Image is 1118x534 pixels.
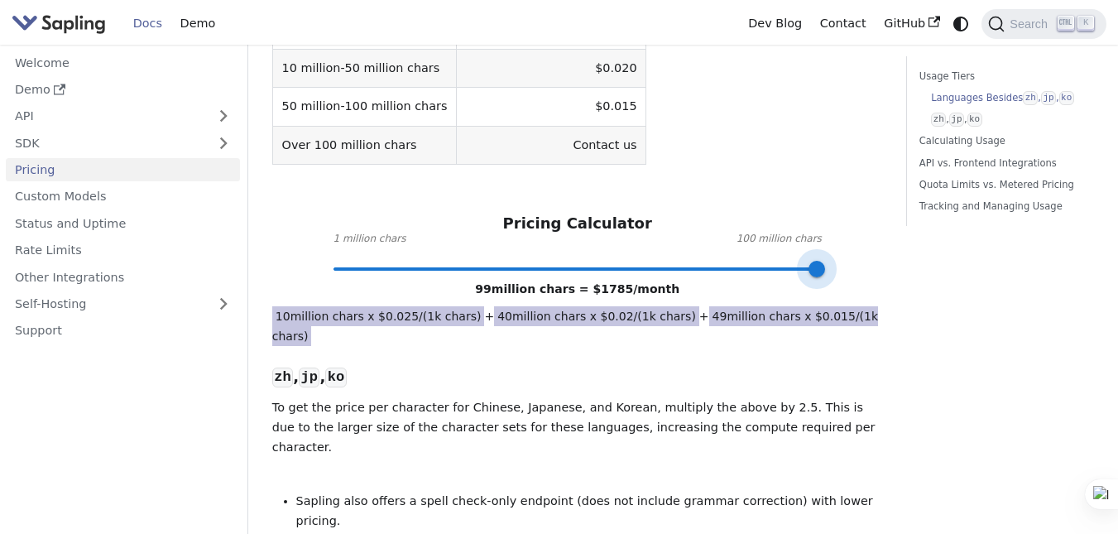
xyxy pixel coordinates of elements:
span: 99 million chars = $ 1785 /month [475,282,679,296]
span: 49 million chars x $ 0.015 /(1k chars) [272,306,878,345]
li: Sapling also offers a spell check-only endpoint (does not include grammar correction) with lower ... [296,492,883,532]
a: API [6,104,207,128]
kbd: K [1077,16,1094,31]
code: ko [325,368,346,387]
td: 50 million-100 million chars [272,88,456,126]
span: 1 million chars [333,231,406,248]
a: SDK [6,131,207,155]
td: 10 million-50 million chars [272,50,456,88]
code: zh [272,368,293,387]
span: + [484,310,494,323]
a: Sapling.ai [12,12,112,36]
code: jp [1041,91,1056,105]
span: Search [1005,17,1058,31]
a: Pricing [6,158,240,182]
td: $0.015 [457,88,646,126]
a: Custom Models [6,185,240,209]
h3: Pricing Calculator [503,214,652,233]
a: Usage Tiers [919,69,1088,84]
h3: , , [272,368,883,387]
a: Calculating Usage [919,133,1088,149]
a: Rate Limits [6,238,240,262]
a: Dev Blog [739,11,810,36]
a: Support [6,319,240,343]
button: Expand sidebar category 'SDK' [207,131,240,155]
code: zh [1023,91,1038,105]
a: zh,jp,ko [931,112,1082,127]
a: GitHub [875,11,948,36]
code: jp [949,113,964,127]
a: Status and Uptime [6,211,240,235]
code: jp [299,368,319,387]
code: zh [931,113,946,127]
a: Docs [124,11,171,36]
button: Switch between dark and light mode (currently system mode) [949,12,973,36]
a: Demo [6,78,240,102]
span: 40 million chars x $ 0.02 /(1k chars) [494,306,699,326]
span: + [699,310,709,323]
a: Quota Limits vs. Metered Pricing [919,177,1088,193]
td: $0.020 [457,50,646,88]
button: Search (Ctrl+K) [981,9,1106,39]
img: Sapling.ai [12,12,106,36]
a: Demo [171,11,224,36]
a: Other Integrations [6,265,240,289]
span: 10 million chars x $ 0.025 /(1k chars) [272,306,485,326]
p: To get the price per character for Chinese, Japanese, and Korean, multiply the above by 2.5. This... [272,398,883,457]
code: ko [967,113,982,127]
button: Expand sidebar category 'API' [207,104,240,128]
a: Tracking and Managing Usage [919,199,1088,214]
code: ko [1059,91,1074,105]
span: 100 million chars [737,231,822,248]
a: Self-Hosting [6,292,240,316]
td: Over 100 million chars [272,126,456,164]
a: Welcome [6,51,240,75]
a: API vs. Frontend Integrations [919,156,1088,171]
a: Languages Besideszh,jp,ko [931,90,1082,106]
a: Contact [811,11,876,36]
td: Contact us [457,126,646,164]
